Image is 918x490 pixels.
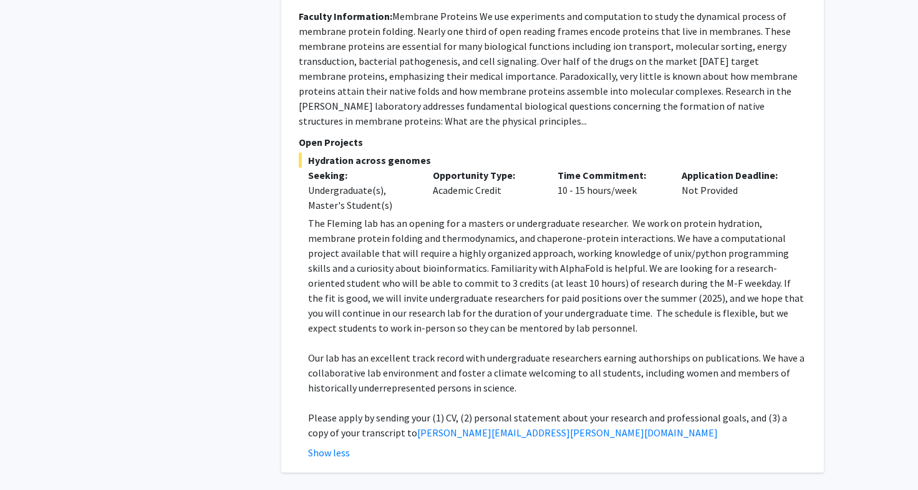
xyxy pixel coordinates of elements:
[417,426,718,439] a: [PERSON_NAME][EMAIL_ADDRESS][PERSON_NAME][DOMAIN_NAME]
[558,168,664,183] p: Time Commitment:
[423,168,548,213] div: Academic Credit
[672,168,797,213] div: Not Provided
[433,168,539,183] p: Opportunity Type:
[299,10,798,127] fg-read-more: Membrane Proteins We use experiments and computation to study the dynamical process of membrane p...
[9,434,53,481] iframe: Chat
[308,168,414,183] p: Seeking:
[299,153,806,168] span: Hydration across genomes
[299,10,392,22] b: Faculty Information:
[308,216,806,335] p: The Fleming lab has an opening for a masters or undergraduate researcher. We work on protein hydr...
[299,135,806,150] p: Open Projects
[308,350,806,395] p: Our lab has an excellent track record with undergraduate researchers earning authorships on publi...
[682,168,788,183] p: Application Deadline:
[548,168,673,213] div: 10 - 15 hours/week
[308,445,350,460] button: Show less
[308,410,806,440] p: Please apply by sending your (1) CV, (2) personal statement about your research and professional ...
[308,183,414,213] div: Undergraduate(s), Master's Student(s)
